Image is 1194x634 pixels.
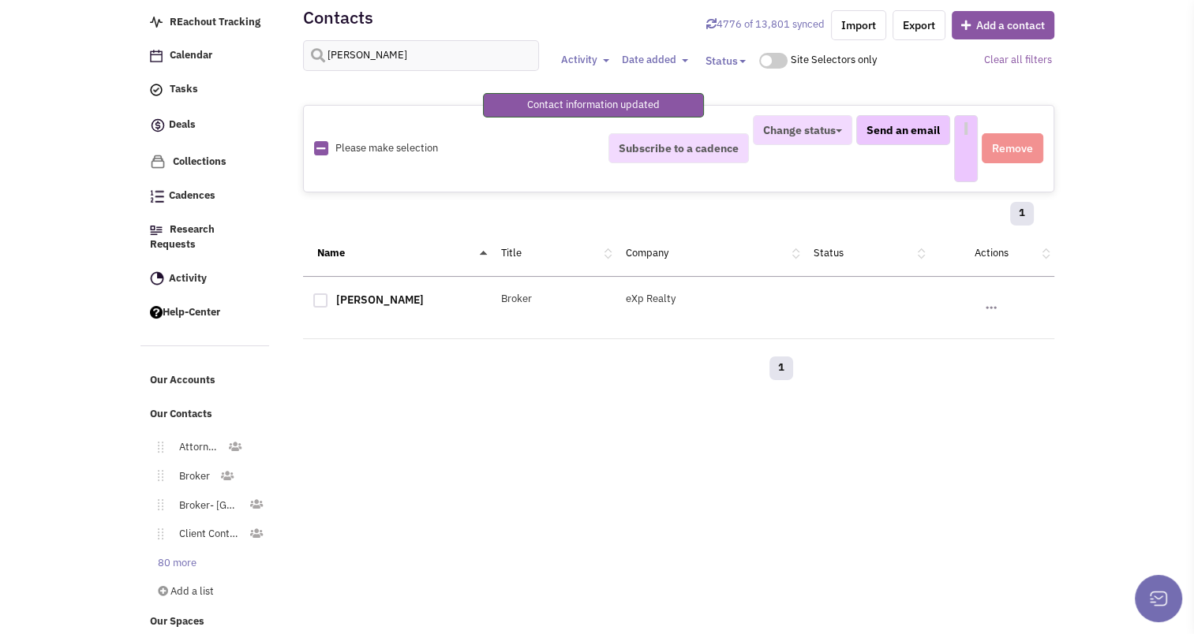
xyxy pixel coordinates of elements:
[170,83,198,96] span: Tasks
[150,222,215,251] span: Research Requests
[952,11,1054,39] button: Add a contact
[303,40,540,71] input: Search contacts
[163,523,249,546] a: Client Contact
[150,84,163,96] img: icon-tasks.png
[142,8,270,38] a: REachout Tracking
[142,580,267,603] a: Add a list
[975,246,1009,259] a: Actions
[501,246,522,259] a: Title
[893,10,945,40] a: Export
[173,155,226,168] span: Collections
[983,53,1051,66] a: Clear all filters
[616,52,693,69] button: Date added
[150,271,164,285] img: Activity.png
[856,115,950,145] button: Send an email
[560,53,597,66] span: Activity
[163,465,219,488] a: Broker
[695,47,755,75] button: Status
[150,442,163,453] img: Move.png
[1010,202,1034,226] a: 1
[150,528,163,539] img: Move.png
[170,49,212,62] span: Calendar
[150,614,204,628] span: Our Spaces
[150,374,215,387] span: Our Accounts
[317,246,345,259] a: Name
[150,50,163,62] img: Calendar.png
[142,366,270,396] a: Our Accounts
[314,141,328,155] img: Rectangle.png
[142,264,270,294] a: Activity
[626,246,668,259] a: Company
[706,17,825,31] a: Sync contacts with Retailsphere
[527,98,660,113] p: Contact information updated
[163,436,227,459] a: Attorney
[150,154,166,170] img: icon-collection-lavender.png
[142,109,270,143] a: Deals
[170,15,260,28] span: REachout Tracking
[608,133,749,163] button: Subscribe to a cadence
[336,293,424,307] a: [PERSON_NAME]
[790,53,882,68] div: Site Selectors only
[831,10,886,40] a: Import
[150,116,166,135] img: icon-deals.svg
[150,499,163,510] img: Move.png
[769,356,793,380] a: 1
[150,190,164,203] img: Cadences_logo.png
[150,407,212,420] span: Our Contacts
[169,271,207,285] span: Activity
[142,75,270,105] a: Tasks
[150,226,163,235] img: Research.png
[556,52,614,69] button: Activity
[150,306,163,319] img: help.png
[616,292,803,307] div: eXp Realty
[814,246,844,259] a: Status
[163,494,249,517] a: Broker- [GEOGRAPHIC_DATA]
[142,147,270,177] a: Collections
[142,400,270,430] a: Our Contacts
[142,181,270,211] a: Cadences
[142,41,270,71] a: Calendar
[491,292,616,307] div: Broker
[150,470,163,481] img: Move.png
[169,189,215,203] span: Cadences
[142,552,206,575] a: 80 more
[303,10,373,24] h2: Contacts
[335,141,438,155] span: Please make selection
[705,54,737,68] span: Status
[621,53,676,66] span: Date added
[982,133,1043,163] button: Remove
[142,298,270,328] a: Help-Center
[142,215,270,260] a: Research Requests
